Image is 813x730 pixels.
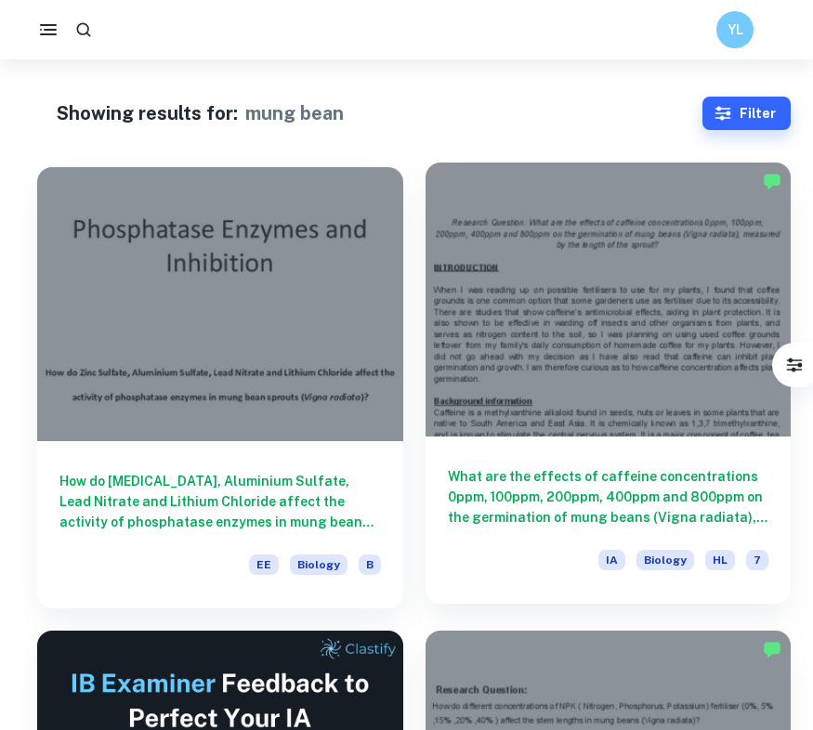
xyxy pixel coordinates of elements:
a: What are the effects of caffeine concentrations 0ppm, 100ppm, 200ppm, 400ppm and 800ppm on the ge... [426,167,792,608]
img: Marked [763,640,781,658]
h6: How do [MEDICAL_DATA], Aluminium Sulfate, Lead Nitrate and Lithium Chloride affect the activity o... [59,471,381,532]
span: Biology [290,554,347,575]
span: EE [249,554,279,575]
span: HL [705,550,735,570]
button: Filter [776,346,813,384]
span: B [359,554,381,575]
h6: YL [725,20,746,40]
span: IA [598,550,625,570]
button: Filter [702,97,791,130]
h1: mung bean [245,99,344,127]
span: Biology [636,550,694,570]
span: 7 [746,550,768,570]
h1: Showing results for: [57,99,238,127]
a: How do [MEDICAL_DATA], Aluminium Sulfate, Lead Nitrate and Lithium Chloride affect the activity o... [37,167,403,608]
img: Marked [763,172,781,190]
button: YL [716,11,754,48]
h6: What are the effects of caffeine concentrations 0ppm, 100ppm, 200ppm, 400ppm and 800ppm on the ge... [448,466,769,528]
